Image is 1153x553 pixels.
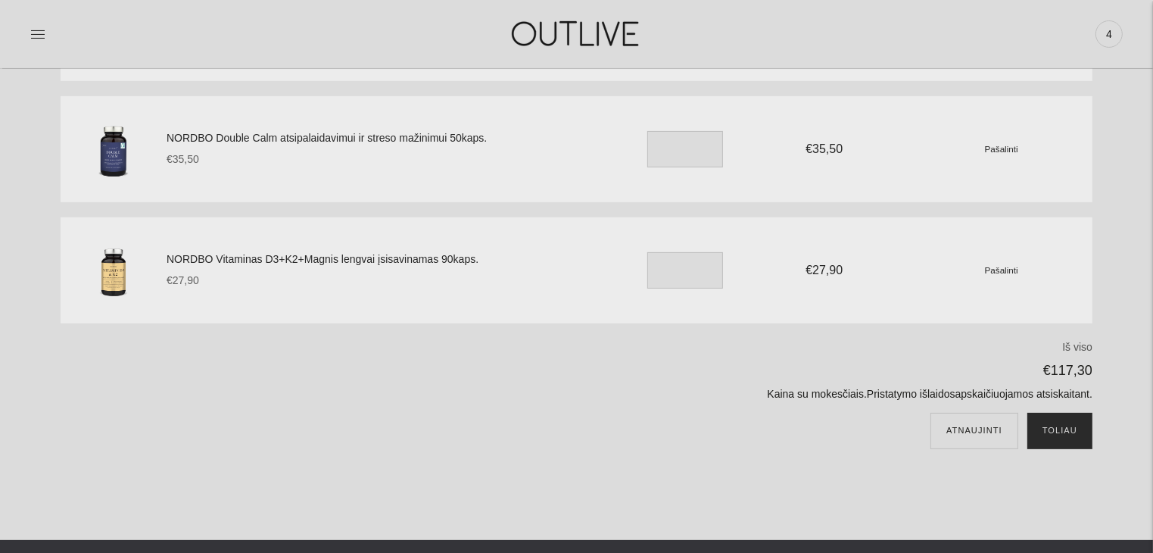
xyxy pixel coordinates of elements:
a: Pašalinti [985,264,1018,276]
img: OUTLIVE [482,8,672,60]
input: Translation missing: en.cart.general.item_quantity [647,252,723,289]
p: €117,30 [422,359,1092,383]
p: Iš viso [422,339,1092,357]
a: NORDBO Vitaminas D3+K2+Magnis lengvai įsisavinamas 90kaps. [167,251,607,269]
a: 4 [1095,17,1123,51]
p: Kaina su mokesčiais. apskaičiuojamos atsiskaitant. [422,386,1092,404]
a: Pašalinti [985,142,1018,155]
img: NORDBO Vitaminas D3+K2+Magnis lengvai įsisavinamas 90kaps. [76,233,151,308]
span: 4 [1098,23,1120,45]
input: Translation missing: en.cart.general.item_quantity [647,131,723,167]
small: Pašalinti [985,144,1018,154]
button: Toliau [1027,413,1092,449]
div: €27,90 [749,260,901,280]
div: €27,90 [167,272,607,290]
a: NORDBO Double Calm atsipalaidavimui ir streso mažinimui 50kaps. [167,130,607,148]
button: Atnaujinti [930,413,1018,449]
div: €35,50 [749,139,901,159]
a: Pristatymo išlaidos [867,388,955,400]
small: Pašalinti [985,265,1018,275]
div: €35,50 [167,151,607,169]
img: NORDBO Double Calm atsipalaidavimui ir streso mažinimui 50kaps. [76,111,151,187]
